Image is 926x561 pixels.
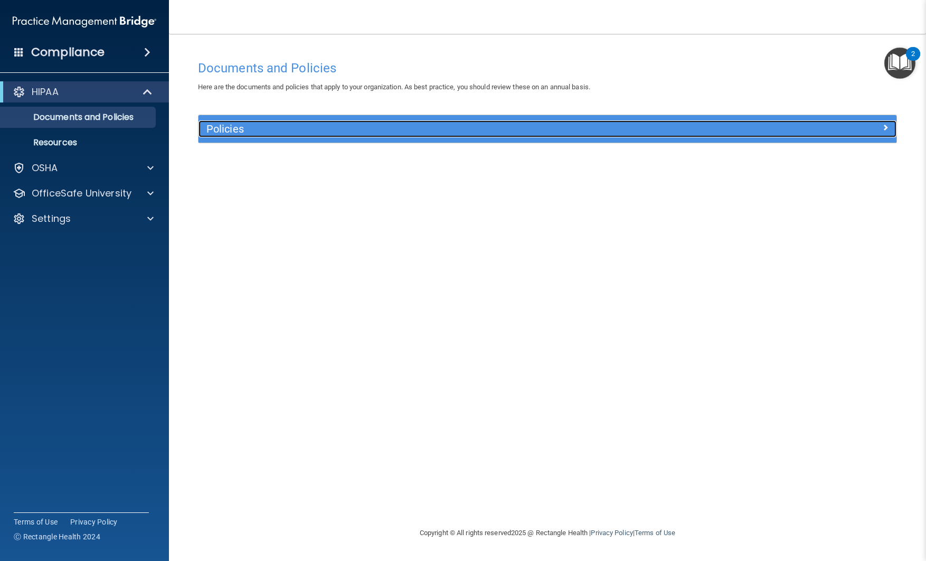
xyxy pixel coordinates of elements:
img: PMB logo [13,11,156,32]
p: Documents and Policies [7,112,151,123]
a: Policies [206,120,889,137]
p: OSHA [32,162,58,174]
span: Ⓒ Rectangle Health 2024 [14,531,100,542]
p: OfficeSafe University [32,187,131,200]
a: HIPAA [13,86,153,98]
p: Settings [32,212,71,225]
span: Here are the documents and policies that apply to your organization. As best practice, you should... [198,83,590,91]
a: Settings [13,212,154,225]
h4: Documents and Policies [198,61,897,75]
div: Copyright © All rights reserved 2025 @ Rectangle Health | | [355,516,740,550]
a: Privacy Policy [591,529,632,537]
div: 2 [911,54,915,68]
h5: Policies [206,123,714,135]
a: Privacy Policy [70,517,118,527]
a: OSHA [13,162,154,174]
button: Open Resource Center, 2 new notifications [884,48,915,79]
p: HIPAA [32,86,59,98]
a: Terms of Use [14,517,58,527]
a: OfficeSafe University [13,187,154,200]
h4: Compliance [31,45,105,60]
p: Resources [7,137,151,148]
a: Terms of Use [635,529,675,537]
